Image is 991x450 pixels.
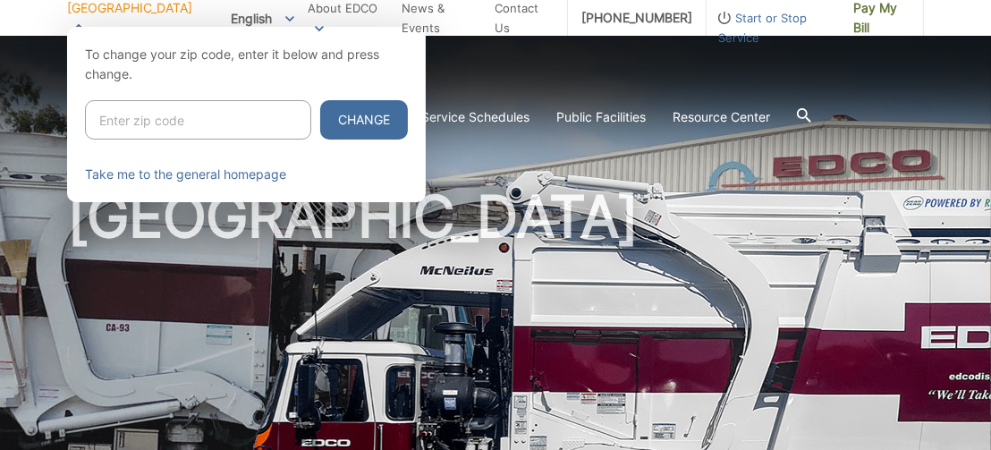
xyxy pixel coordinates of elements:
button: Change [320,100,408,140]
p: To change your zip code, enter it below and press change. [85,45,408,84]
a: Take me to the general homepage [85,165,286,184]
input: Enter zip code [85,100,311,140]
span: English [217,4,308,33]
